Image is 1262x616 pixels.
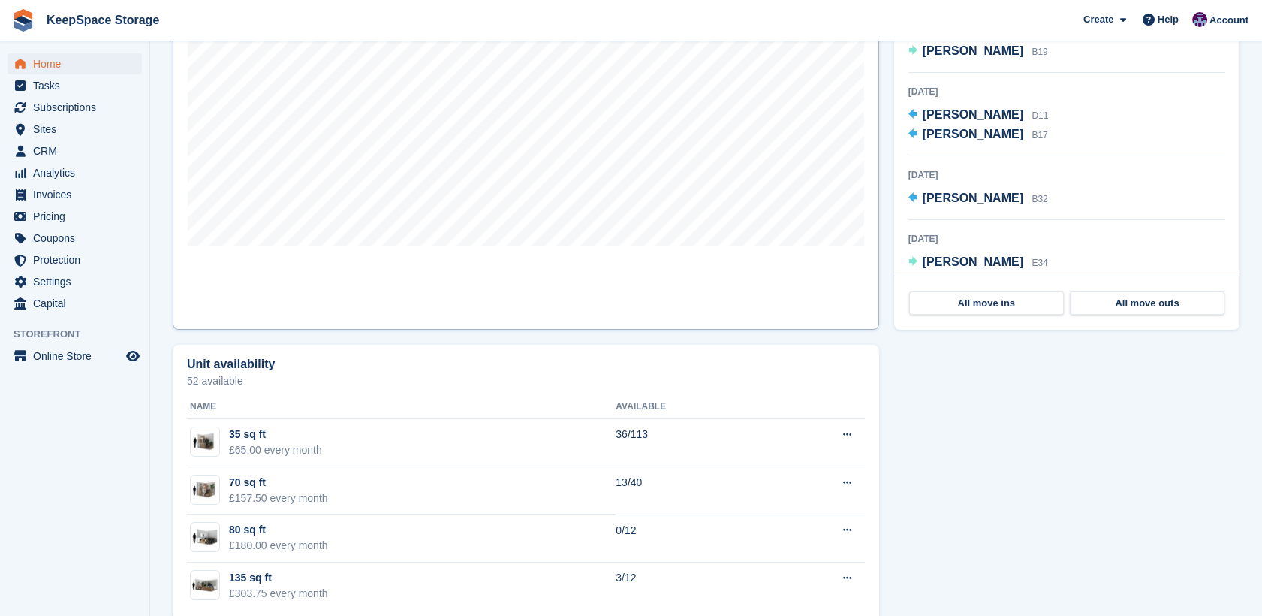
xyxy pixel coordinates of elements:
[33,53,123,74] span: Home
[908,85,1225,98] div: [DATE]
[923,255,1023,268] span: [PERSON_NAME]
[191,431,219,453] img: 32-sqft-unit.jpg
[908,232,1225,246] div: [DATE]
[229,491,328,506] div: £157.50 every month
[229,427,322,442] div: 35 sq ft
[908,189,1048,209] a: [PERSON_NAME] B32
[908,125,1048,145] a: [PERSON_NAME] B17
[1209,13,1248,28] span: Account
[1032,47,1047,57] span: B19
[8,53,142,74] a: menu
[1032,110,1048,121] span: D11
[1032,258,1047,268] span: E34
[33,140,123,162] span: CRM
[229,538,328,554] div: £180.00 every month
[908,106,1049,125] a: [PERSON_NAME] D11
[33,119,123,140] span: Sites
[1083,12,1113,27] span: Create
[1158,12,1179,27] span: Help
[229,586,328,602] div: £303.75 every month
[908,168,1225,182] div: [DATE]
[923,108,1023,121] span: [PERSON_NAME]
[8,206,142,227] a: menu
[923,44,1023,57] span: [PERSON_NAME]
[8,75,142,96] a: menu
[616,419,769,467] td: 36/113
[8,249,142,270] a: menu
[229,522,328,538] div: 80 sq ft
[33,75,123,96] span: Tasks
[187,395,616,419] th: Name
[8,184,142,205] a: menu
[191,575,219,596] img: 135-sqft-unit.jpg
[33,184,123,205] span: Invoices
[1032,130,1047,140] span: B17
[616,563,769,610] td: 3/12
[191,527,219,548] img: 80-sqft-unit.jpg
[8,293,142,314] a: menu
[908,42,1048,62] a: [PERSON_NAME] B19
[33,293,123,314] span: Capital
[8,162,142,183] a: menu
[8,97,142,118] a: menu
[616,395,769,419] th: Available
[33,97,123,118] span: Subscriptions
[229,475,328,491] div: 70 sq ft
[616,467,769,515] td: 13/40
[12,9,35,32] img: stora-icon-8386f47178a22dfd0bd8f6a31ec36ba5ce8667c1dd55bd0f319d3a0aa187defe.svg
[33,346,123,367] span: Online Store
[33,271,123,292] span: Settings
[33,228,123,249] span: Coupons
[1070,291,1224,316] a: All move outs
[923,192,1023,204] span: [PERSON_NAME]
[909,291,1064,316] a: All move ins
[229,570,328,586] div: 135 sq ft
[8,228,142,249] a: menu
[191,479,219,500] img: 64-sqft-unit.jpg
[41,8,165,32] a: KeepSpace Storage
[923,128,1023,140] span: [PERSON_NAME]
[33,162,123,183] span: Analytics
[8,140,142,162] a: menu
[1032,194,1047,204] span: B32
[33,206,123,227] span: Pricing
[14,327,149,342] span: Storefront
[229,442,322,458] div: £65.00 every month
[124,347,142,365] a: Preview store
[616,515,769,563] td: 0/12
[8,346,142,367] a: menu
[908,253,1048,273] a: [PERSON_NAME] E34
[1192,12,1207,27] img: Charlotte Jobling
[187,358,275,371] h2: Unit availability
[33,249,123,270] span: Protection
[187,376,865,386] p: 52 available
[8,271,142,292] a: menu
[8,119,142,140] a: menu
